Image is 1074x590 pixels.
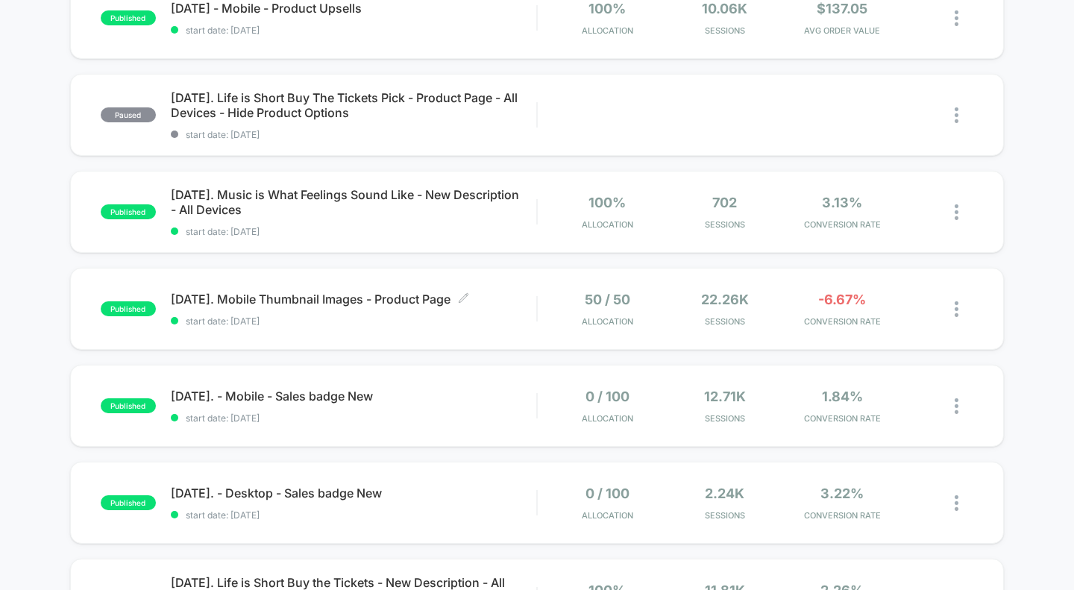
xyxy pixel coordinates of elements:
[101,204,156,219] span: published
[585,486,629,501] span: 0 / 100
[171,1,537,16] span: [DATE] - Mobile - Product Upsells
[702,1,747,16] span: 10.06k
[171,25,537,36] span: start date: [DATE]
[171,226,537,237] span: start date: [DATE]
[101,107,156,122] span: paused
[955,495,958,511] img: close
[585,292,630,307] span: 50 / 50
[171,412,537,424] span: start date: [DATE]
[588,195,626,210] span: 100%
[588,1,626,16] span: 100%
[788,219,897,230] span: CONVERSION RATE
[171,316,537,327] span: start date: [DATE]
[822,389,863,404] span: 1.84%
[171,486,537,500] span: [DATE]. - Desktop - Sales badge New
[701,292,749,307] span: 22.26k
[955,204,958,220] img: close
[582,510,633,521] span: Allocation
[670,316,779,327] span: Sessions
[171,129,537,140] span: start date: [DATE]
[171,292,537,307] span: [DATE]. Mobile Thumbnail Images - Product Page
[171,90,537,120] span: [DATE]. Life is Short Buy The Tickets Pick - Product Page - All Devices - Hide Product Options
[582,413,633,424] span: Allocation
[582,219,633,230] span: Allocation
[788,316,897,327] span: CONVERSION RATE
[705,486,744,501] span: 2.24k
[670,510,779,521] span: Sessions
[171,389,537,404] span: [DATE]. - Mobile - Sales badge New
[670,25,779,36] span: Sessions
[704,389,746,404] span: 12.71k
[101,10,156,25] span: published
[822,195,862,210] span: 3.13%
[585,389,629,404] span: 0 / 100
[670,219,779,230] span: Sessions
[817,1,867,16] span: $137.05
[955,398,958,414] img: close
[101,301,156,316] span: published
[101,398,156,413] span: published
[818,292,866,307] span: -6.67%
[171,509,537,521] span: start date: [DATE]
[788,413,897,424] span: CONVERSION RATE
[101,495,156,510] span: published
[171,187,537,217] span: [DATE]. Music is What Feelings Sound Like - New Description - All Devices
[788,25,897,36] span: AVG ORDER VALUE
[955,107,958,123] img: close
[820,486,864,501] span: 3.22%
[582,316,633,327] span: Allocation
[788,510,897,521] span: CONVERSION RATE
[955,10,958,26] img: close
[582,25,633,36] span: Allocation
[712,195,737,210] span: 702
[955,301,958,317] img: close
[670,413,779,424] span: Sessions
